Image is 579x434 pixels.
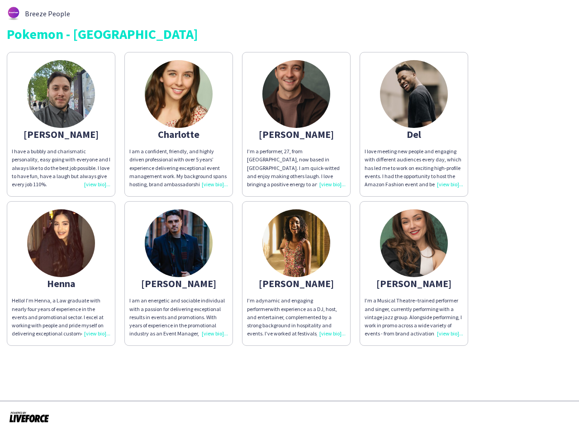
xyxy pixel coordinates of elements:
p: Hello! I’m Henna, a Law graduate with nearly four years of experience in the events and promotion... [12,297,110,338]
span: dynamic and engaging performer [247,297,313,312]
img: thumb-62876bd588459.png [7,7,20,20]
img: thumb-68b66ebe-49a5-4356-9261-e63d34b2b299.jpg [27,60,95,128]
div: [PERSON_NAME] [129,279,228,288]
p: I love meeting new people and engaging with different audiences every day, which has led me to wo... [365,147,463,189]
span: I have a bubbly and charismatic personality, easy going with everyone and I always like to do the... [12,148,110,188]
div: Charlotte [129,130,228,138]
img: thumb-65ca80826ebbb.jpg [380,209,448,277]
img: thumb-deb2e832-981c-4a01-9ae3-9910964ccf3f.png [380,60,448,128]
img: thumb-63a1e465030d5.jpeg [27,209,95,277]
div: Del [365,130,463,138]
span: I’m a performer, 27, from [GEOGRAPHIC_DATA], now based in [GEOGRAPHIC_DATA]. I am quick-witted an... [247,148,344,229]
div: Henna [12,279,110,288]
div: Pokemon - [GEOGRAPHIC_DATA] [7,27,572,41]
img: thumb-1ee6011f-7b0e-4399-ae27-f207d32bfff3.jpg [262,209,330,277]
span: Breeze People [25,9,70,18]
div: I’m a Musical Theatre–trained performer and singer, currently performing with a vintage jazz grou... [365,297,463,338]
div: [PERSON_NAME] [12,130,110,138]
div: [PERSON_NAME] [247,130,346,138]
img: thumb-61e37619f0d7f.jpg [145,209,213,277]
div: [PERSON_NAME] [365,279,463,288]
img: thumb-680911477c548.jpeg [262,60,330,128]
img: thumb-61846364a4b55.jpeg [145,60,213,128]
p: I am a confident, friendly, and highly driven professional with over 5 years’ experience deliveri... [129,147,228,189]
p: I’m a with experience as a DJ, host, and entertainer, complemented by a strong background in hosp... [247,297,346,338]
img: Powered by Liveforce [9,410,49,423]
div: [PERSON_NAME] [247,279,346,288]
